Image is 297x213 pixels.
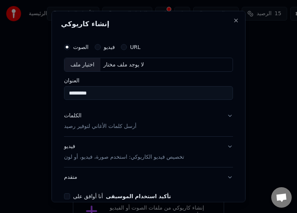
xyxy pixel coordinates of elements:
[64,106,233,136] button: الكلماتأرسل كلمات الأغاني لتوفير رصيد
[104,44,115,49] label: فيديو
[64,167,233,187] button: متقدم
[73,194,171,199] label: أنا أوافق على
[106,194,171,199] button: أنا أوافق على
[61,20,236,27] h2: إنشاء كاريوكي
[64,78,233,83] label: العنوان
[64,112,81,120] div: الكلمات
[64,153,184,161] p: تخصيص فيديو الكاريوكي: استخدم صورة، فيديو، أو لون
[64,143,184,161] div: فيديو
[64,123,136,130] p: أرسل كلمات الأغاني لتوفير رصيد
[100,61,147,68] div: لا يوجد ملف مختار
[64,58,100,71] div: اختيار ملف
[64,137,233,167] button: فيديوتخصيص فيديو الكاريوكي: استخدم صورة، فيديو، أو لون
[73,44,89,49] label: الصوت
[130,44,141,49] label: URL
